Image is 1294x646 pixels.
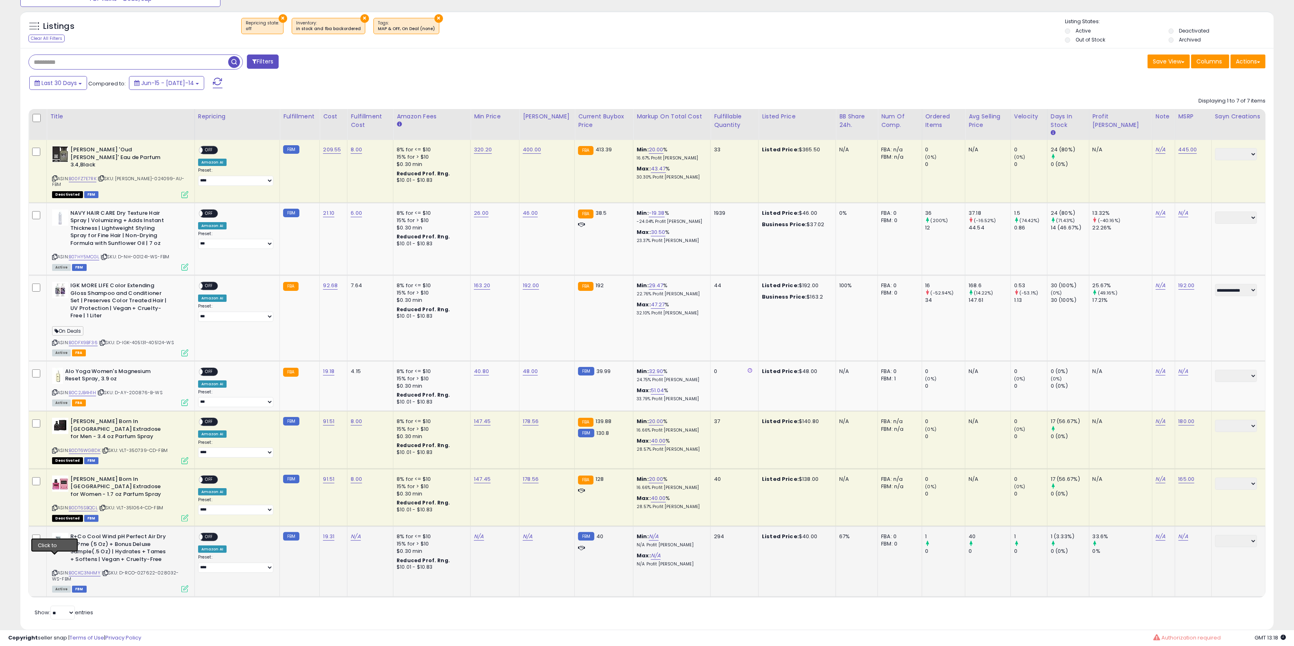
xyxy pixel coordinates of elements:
div: Repricing [198,112,276,121]
div: FBA: n/a [881,146,915,153]
span: OFF [203,368,216,375]
a: B0DT6WG8DK [69,447,100,454]
div: $0.30 min [397,382,464,390]
span: 192 [596,282,604,289]
div: ASIN: [52,418,188,463]
b: Min: [637,367,649,375]
small: Amazon Fees. [397,121,402,128]
a: 147.45 [474,475,491,483]
div: % [637,229,704,244]
small: (71.43%) [1056,217,1075,224]
div: 8% for <= $10 [397,282,464,289]
a: N/A [1156,367,1165,375]
small: (0%) [925,375,937,382]
div: Markup on Total Cost [637,112,707,121]
a: 30.50 [651,228,666,236]
div: Fulfillable Quantity [714,112,755,129]
div: Amazon AI [198,295,227,302]
span: FBM [84,191,99,198]
b: Max: [637,301,651,308]
div: 15% for > $10 [397,289,464,297]
div: 0 [1014,146,1047,153]
a: 178.56 [523,417,539,426]
small: (14.22%) [974,290,993,296]
button: Jun-15 - [DATE]-14 [129,76,204,90]
div: N/A [1093,146,1146,153]
div: 0 (0%) [1051,382,1089,390]
a: 192.00 [523,282,539,290]
small: FBM [283,209,299,217]
div: 0 (0%) [1051,368,1089,375]
div: ASIN: [52,368,188,406]
label: Deactivated [1179,27,1209,34]
div: 0 [714,368,752,375]
div: $10.01 - $10.83 [397,313,464,320]
span: Repricing state : [246,20,279,32]
span: All listings that are unavailable for purchase on Amazon for any reason other than out-of-stock [52,191,83,198]
a: B0C2JB4H1H [69,389,96,396]
b: Alo Yoga Women's Magnesium Reset Spray, 3.9 oz [65,368,164,385]
div: FBM: 0 [881,217,915,224]
span: 39.99 [596,367,611,375]
span: All listings currently available for purchase on Amazon [52,264,71,271]
div: $0.30 min [397,297,464,304]
img: 41oYcJIzYnL._SL40_.jpg [52,146,68,162]
a: 48.00 [523,367,538,375]
div: Preset: [198,303,273,322]
div: Profit [PERSON_NAME] [1093,112,1149,129]
span: | SKU: [PERSON_NAME]-024099-AU-FBM [52,175,184,188]
div: 24 (80%) [1051,146,1089,153]
div: 37.18 [969,210,1010,217]
a: N/A [523,533,532,541]
div: Amazon AI [198,222,227,229]
small: (-16.52%) [974,217,996,224]
a: N/A [1156,475,1165,483]
a: 445.00 [1178,146,1197,154]
div: Fulfillment [283,112,316,121]
a: 91.51 [323,475,334,483]
div: 24 (80%) [1051,210,1089,217]
small: (49.16%) [1098,290,1117,296]
div: 4.15 [351,368,387,375]
small: (0%) [925,154,937,160]
b: IGK MORE LIFE Color Extending Gloss Shampoo and Conditioner Set | Preserves Color Treated Hair | ... [70,282,169,322]
span: OFF [203,147,216,154]
div: 100% [839,282,871,289]
small: Days In Stock. [1051,129,1056,137]
button: Save View [1148,55,1190,68]
span: OFF [203,283,216,290]
div: $37.02 [762,221,829,228]
button: Columns [1191,55,1229,68]
small: FBA [578,282,593,291]
a: 19.18 [323,367,334,375]
div: Listed Price [762,112,832,121]
div: $46.00 [762,210,829,217]
label: Archived [1179,36,1201,43]
small: (-40.16%) [1098,217,1120,224]
small: (74.42%) [1019,217,1039,224]
span: | SKU: D-NH-001241-WS-FBM [100,253,169,260]
div: MAP & OFF, On Deal (none) [378,26,435,32]
a: N/A [474,533,484,541]
b: Listed Price: [762,146,799,153]
div: 0 [1014,161,1047,168]
span: | SKU: D-IGK-405131-405124-WS [99,339,174,346]
p: Listing States: [1065,18,1274,26]
a: 165.00 [1178,475,1195,483]
div: BB Share 24h. [839,112,874,129]
div: 0 [925,146,965,153]
a: N/A [1178,533,1188,541]
p: 23.37% Profit [PERSON_NAME] [637,238,704,244]
div: 147.61 [969,297,1010,304]
div: MSRP [1178,112,1208,121]
b: Reduced Prof. Rng. [397,306,450,313]
a: N/A [1156,417,1165,426]
div: $365.50 [762,146,829,153]
div: 0.53 [1014,282,1047,289]
div: 44.54 [969,224,1010,231]
div: Clear All Filters [28,35,65,42]
a: 163.20 [474,282,490,290]
b: Min: [637,209,649,217]
a: -19.38 [649,209,665,217]
div: Cost [323,112,344,121]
